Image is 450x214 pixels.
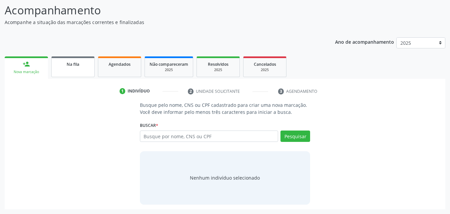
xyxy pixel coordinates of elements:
div: 2025 [248,67,281,72]
p: Busque pelo nome, CNS ou CPF cadastrado para criar uma nova marcação. Você deve informar pelo men... [140,101,310,116]
div: Indivíduo [128,88,150,94]
input: Busque por nome, CNS ou CPF [140,131,278,142]
span: Resolvidos [208,61,228,67]
div: Nenhum indivíduo selecionado [190,174,260,181]
div: 2025 [150,67,188,72]
p: Acompanhe a situação das marcações correntes e finalizadas [5,19,313,26]
button: Pesquisar [280,131,310,142]
p: Ano de acompanhamento [335,37,394,46]
div: Nova marcação [9,69,43,74]
div: 2025 [202,67,235,72]
span: Cancelados [254,61,276,67]
label: Buscar [140,120,158,131]
div: 1 [120,88,126,94]
div: person_add [23,60,30,68]
span: Agendados [109,61,131,67]
p: Acompanhamento [5,2,313,19]
span: Não compareceram [150,61,188,67]
span: Na fila [67,61,79,67]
